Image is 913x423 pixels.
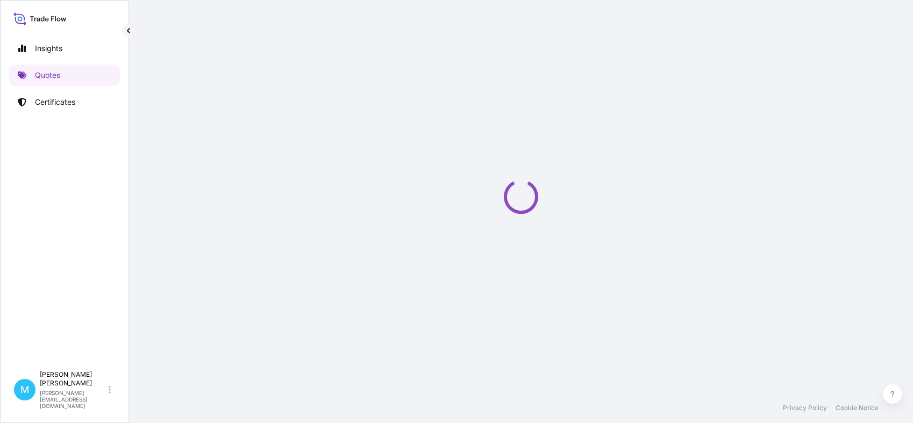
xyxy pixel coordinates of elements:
[40,370,106,388] p: [PERSON_NAME] [PERSON_NAME]
[35,97,75,107] p: Certificates
[35,70,60,81] p: Quotes
[20,384,29,395] span: M
[9,64,120,86] a: Quotes
[35,43,62,54] p: Insights
[9,38,120,59] a: Insights
[783,404,827,412] a: Privacy Policy
[40,390,106,409] p: [PERSON_NAME][EMAIL_ADDRESS][DOMAIN_NAME]
[9,91,120,113] a: Certificates
[836,404,879,412] a: Cookie Notice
